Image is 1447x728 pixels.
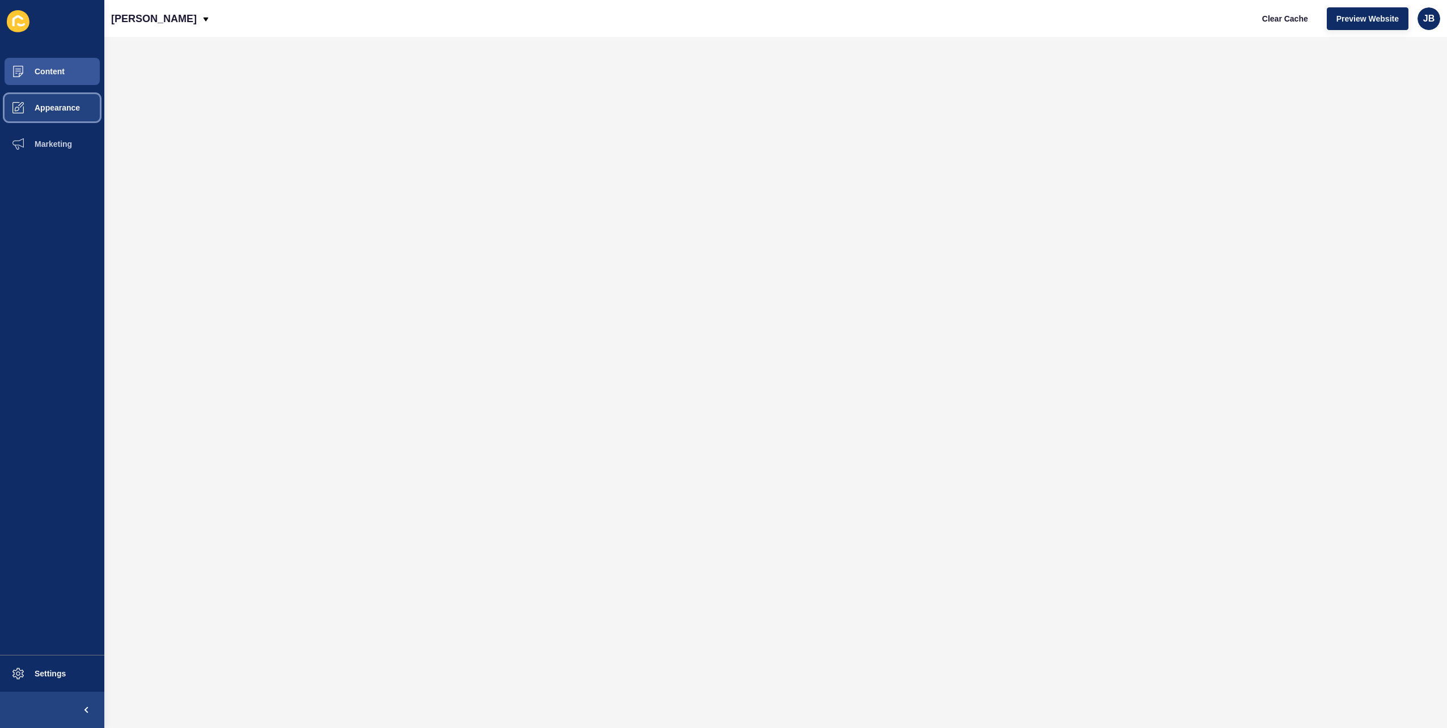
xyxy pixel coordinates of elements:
[111,5,197,33] p: [PERSON_NAME]
[1327,7,1408,30] button: Preview Website
[1336,13,1399,24] span: Preview Website
[1253,7,1318,30] button: Clear Cache
[1262,13,1308,24] span: Clear Cache
[1423,13,1435,24] span: JB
